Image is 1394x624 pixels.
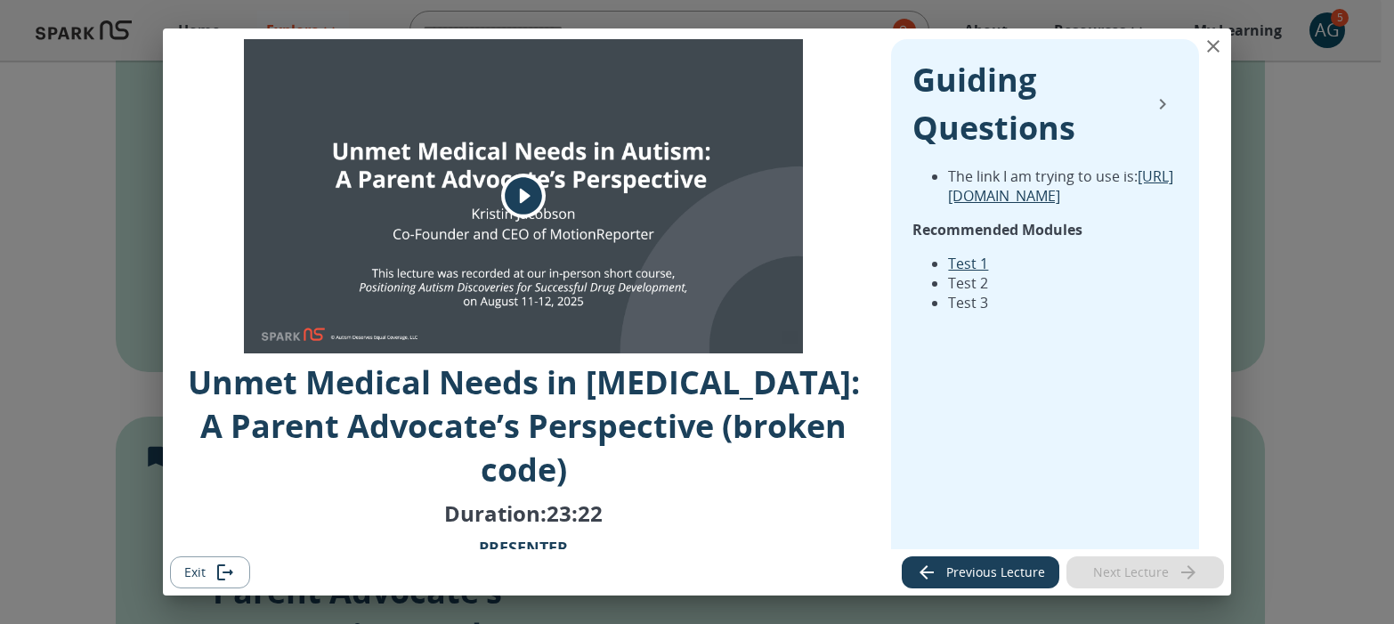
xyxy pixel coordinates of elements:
button: Previous lecture [902,556,1059,589]
strong: Recommended Modules [912,220,1082,239]
b: PRESENTER [479,537,568,558]
p: Unmet Medical Needs in [MEDICAL_DATA]: A Parent Advocate’s Perspective (broken code) [174,361,873,491]
p: Guiding Questions [912,56,1133,152]
li: The link I am trying to use is: [948,166,1178,206]
button: play [497,169,550,223]
a: [URL][DOMAIN_NAME] [948,166,1173,206]
li: Test 3 [948,293,1178,312]
button: collapse [1147,89,1178,119]
a: Test 1 [948,254,988,273]
p: Duration: 23:22 [444,498,603,528]
li: Test 2 [948,273,1178,293]
div: Image Cover [174,39,873,353]
p: [PERSON_NAME] [461,535,587,585]
button: close [1195,28,1231,64]
button: Exit [170,556,250,589]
